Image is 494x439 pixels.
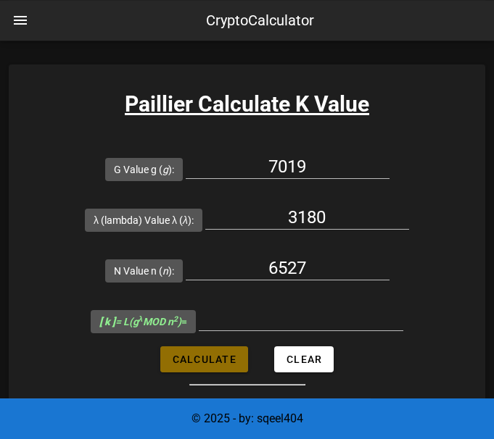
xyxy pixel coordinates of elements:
[192,411,303,425] span: © 2025 - by: sqeel404
[99,316,187,327] span: =
[99,316,115,327] b: [ k ]
[173,314,178,324] sup: 2
[160,346,248,372] button: Calculate
[9,88,485,120] h3: Paillier Calculate K Value
[206,9,314,31] div: CryptoCalculator
[183,214,188,226] i: λ
[172,354,236,365] span: Calculate
[286,354,322,365] span: Clear
[274,346,334,372] button: Clear
[114,162,174,177] label: G Value g ( ):
[139,314,143,324] sup: λ
[99,316,181,327] i: = L(g MOD n )
[162,164,168,175] i: g
[114,264,174,278] label: N Value n ( ):
[162,265,168,277] i: n
[94,213,194,227] label: λ (lambda) Value λ ( ):
[3,3,38,38] button: nav-menu-toggle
